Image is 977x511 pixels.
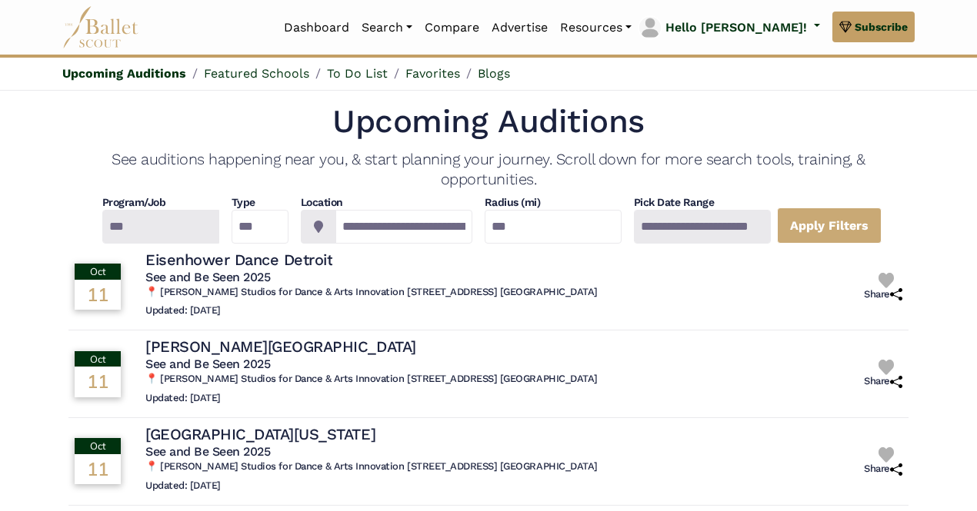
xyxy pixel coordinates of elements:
[145,270,598,286] h5: See and Be Seen 2025
[145,479,598,493] h6: Updated: [DATE]
[405,66,460,81] a: Favorites
[145,286,598,299] h6: 📍 [PERSON_NAME] Studios for Dance & Arts Innovation [STREET_ADDRESS] [GEOGRAPHIC_DATA]
[75,280,121,309] div: 11
[145,357,598,373] h5: See and Be Seen 2025
[554,12,638,44] a: Resources
[777,207,882,244] a: Apply Filters
[839,18,852,35] img: gem.svg
[145,304,598,317] h6: Updated: [DATE]
[68,149,909,189] h4: See auditions happening near you, & start planning your journey. Scroll down for more search tool...
[855,18,908,35] span: Subscribe
[145,337,416,357] h4: [PERSON_NAME][GEOGRAPHIC_DATA]
[335,210,472,244] input: Location
[75,351,121,367] div: Oct
[864,375,902,388] h6: Share
[62,66,186,81] a: Upcoming Auditions
[75,454,121,483] div: 11
[145,373,598,386] h6: 📍 [PERSON_NAME] Studios for Dance & Arts Innovation [STREET_ADDRESS] [GEOGRAPHIC_DATA]
[301,195,472,211] h4: Location
[639,17,661,38] img: profile picture
[232,195,288,211] h4: Type
[832,12,915,42] a: Subscribe
[485,195,541,211] h4: Radius (mi)
[355,12,418,44] a: Search
[75,367,121,396] div: 11
[638,15,820,40] a: profile picture Hello [PERSON_NAME]!
[864,463,902,476] h6: Share
[145,424,375,444] h4: [GEOGRAPHIC_DATA][US_STATE]
[145,444,598,460] h5: See and Be Seen 2025
[478,66,510,81] a: Blogs
[145,392,598,405] h6: Updated: [DATE]
[145,460,598,473] h6: 📍 [PERSON_NAME] Studios for Dance & Arts Innovation [STREET_ADDRESS] [GEOGRAPHIC_DATA]
[145,250,332,270] h4: Eisenhower Dance Detroit
[75,438,121,453] div: Oct
[485,12,554,44] a: Advertise
[864,288,902,301] h6: Share
[665,18,807,38] p: Hello [PERSON_NAME]!
[68,101,909,143] h1: Upcoming Auditions
[75,264,121,279] div: Oct
[278,12,355,44] a: Dashboard
[204,66,309,81] a: Featured Schools
[634,195,771,211] h4: Pick Date Range
[102,195,219,211] h4: Program/Job
[418,12,485,44] a: Compare
[327,66,388,81] a: To Do List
